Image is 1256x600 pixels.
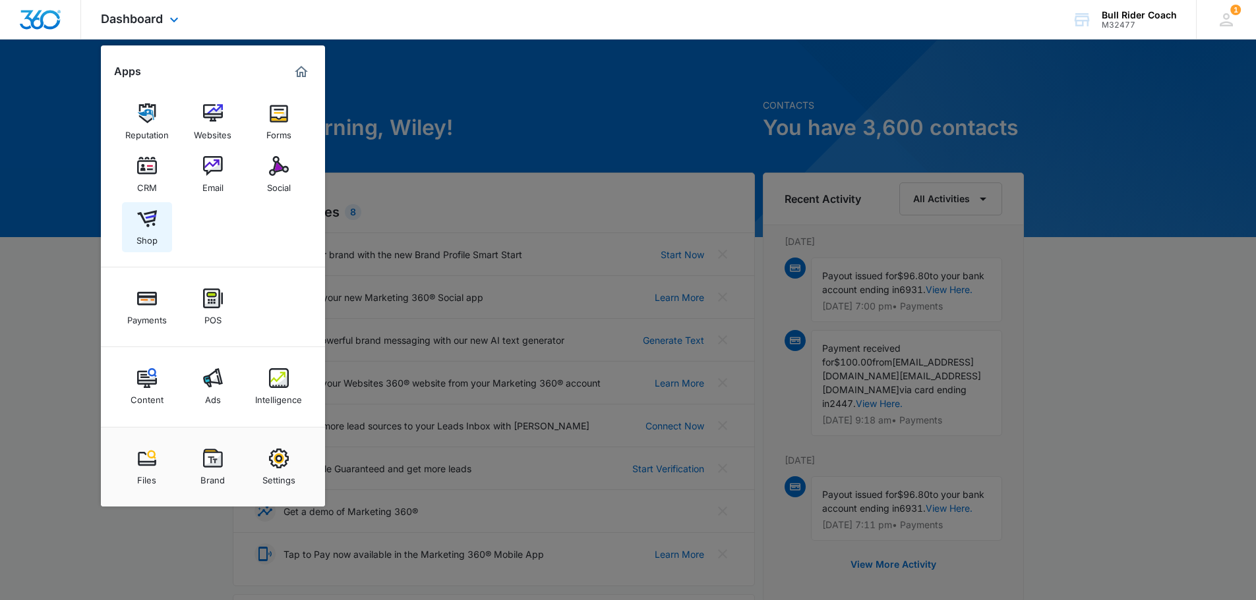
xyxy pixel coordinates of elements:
[1230,5,1241,15] div: notifications count
[254,362,304,412] a: Intelligence
[122,362,172,412] a: Content
[262,468,295,485] div: Settings
[204,308,222,325] div: POS
[202,176,224,193] div: Email
[188,362,238,412] a: Ads
[188,150,238,200] a: Email
[291,61,312,82] a: Marketing 360® Dashboard
[1230,5,1241,15] span: 1
[122,442,172,492] a: Files
[188,97,238,147] a: Websites
[255,388,302,405] div: Intelligence
[114,65,141,78] h2: Apps
[122,282,172,332] a: Payments
[136,229,158,246] div: Shop
[137,176,157,193] div: CRM
[254,150,304,200] a: Social
[122,97,172,147] a: Reputation
[205,388,221,405] div: Ads
[122,202,172,252] a: Shop
[194,123,231,140] div: Websites
[254,97,304,147] a: Forms
[266,123,291,140] div: Forms
[125,123,169,140] div: Reputation
[137,468,156,485] div: Files
[131,388,164,405] div: Content
[200,468,225,485] div: Brand
[1102,20,1177,30] div: account id
[127,308,167,325] div: Payments
[188,442,238,492] a: Brand
[267,176,291,193] div: Social
[188,282,238,332] a: POS
[1102,10,1177,20] div: account name
[101,12,163,26] span: Dashboard
[254,442,304,492] a: Settings
[122,150,172,200] a: CRM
